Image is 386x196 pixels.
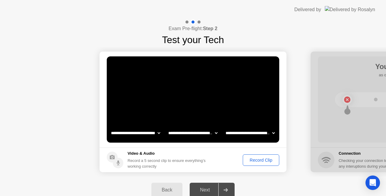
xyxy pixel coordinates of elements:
h1: Test your Tech [162,33,224,47]
select: Available cameras [110,127,161,139]
select: Available speakers [167,127,219,139]
h5: Video & Audio [128,150,208,156]
div: Record Clip [245,158,277,163]
img: Delivered by Rosalyn [325,6,375,13]
div: Back [153,187,181,193]
b: Step 2 [203,26,217,31]
h4: Exam Pre-flight: [169,25,217,32]
div: Delivered by [294,6,321,13]
select: Available microphones [224,127,276,139]
div: Record a 5 second clip to ensure everything’s working correctly [128,158,208,169]
div: Open Intercom Messenger [365,175,380,190]
button: Record Clip [243,154,279,166]
div: Next [191,187,218,193]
